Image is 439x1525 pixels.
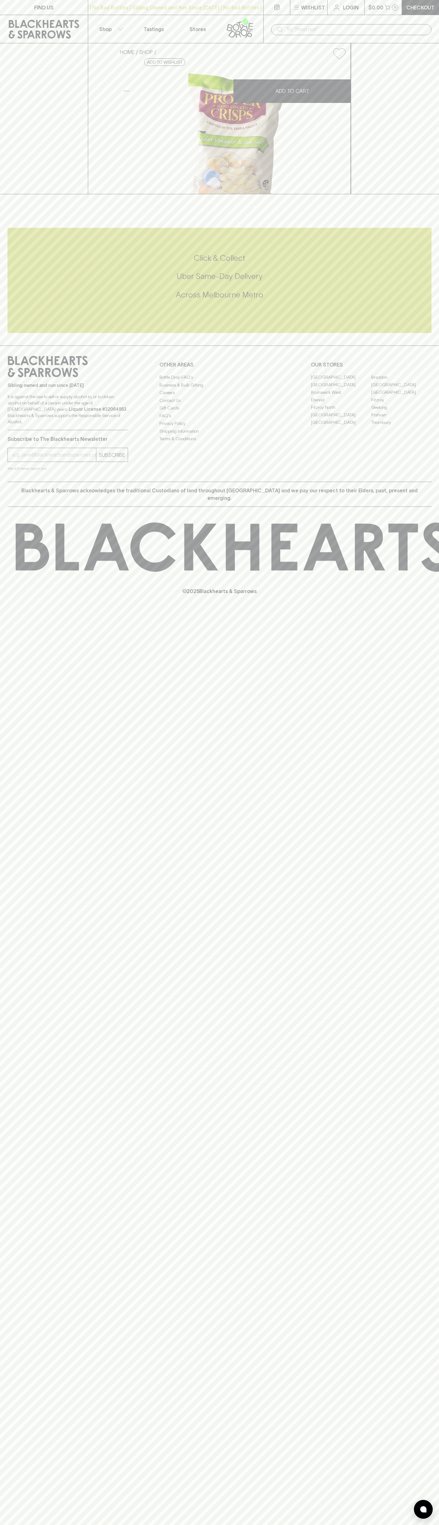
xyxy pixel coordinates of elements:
a: HOME [120,49,135,55]
p: Subscribe to The Blackhearts Newsletter [8,435,128,443]
p: OUR STORES [311,361,431,368]
a: Brunswick West [311,388,371,396]
a: Thornbury [371,419,431,426]
button: Shop [88,15,132,43]
a: Fitzroy North [311,404,371,411]
a: Stores [176,15,220,43]
h5: Across Melbourne Metro [8,290,431,300]
a: [GEOGRAPHIC_DATA] [371,388,431,396]
p: Shop [99,25,112,33]
a: [GEOGRAPHIC_DATA] [311,381,371,388]
p: We will never spam you [8,465,128,472]
p: OTHER AREAS [159,361,280,368]
a: Shipping Information [159,427,280,435]
p: SUBSCRIBE [99,451,125,459]
p: Login [343,4,359,11]
button: Add to wishlist [331,46,348,62]
a: Geelong [371,404,431,411]
button: SUBSCRIBE [96,448,128,462]
a: [GEOGRAPHIC_DATA] [371,381,431,388]
p: Blackhearts & Sparrows acknowledges the traditional Custodians of land throughout [GEOGRAPHIC_DAT... [12,487,427,502]
p: $0.00 [368,4,383,11]
a: Privacy Policy [159,420,280,427]
a: Business & Bulk Gifting [159,381,280,389]
a: [GEOGRAPHIC_DATA] [311,373,371,381]
a: Careers [159,389,280,397]
strong: Liquor License #32064953 [69,407,126,412]
input: Try "Pinot noir" [286,24,426,35]
p: FIND US [34,4,54,11]
a: Contact Us [159,397,280,404]
button: Add to wishlist [144,58,185,66]
a: FAQ's [159,412,280,420]
input: e.g. jane@blackheartsandsparrows.com.au [13,450,96,460]
img: bubble-icon [420,1506,426,1512]
p: Stores [190,25,206,33]
p: It is against the law to sell or supply alcohol to, or to obtain alcohol on behalf of a person un... [8,393,128,425]
a: [GEOGRAPHIC_DATA] [311,411,371,419]
button: ADD TO CART [233,79,351,103]
a: Terms & Conditions [159,435,280,443]
div: Call to action block [8,228,431,333]
p: Tastings [144,25,164,33]
p: Checkout [406,4,435,11]
a: Tastings [132,15,176,43]
p: Wishlist [301,4,325,11]
p: Sibling owned and run since [DATE] [8,382,128,388]
a: SHOP [139,49,153,55]
a: [GEOGRAPHIC_DATA] [311,419,371,426]
p: ADD TO CART [276,87,309,95]
a: Elwood [311,396,371,404]
a: Braddon [371,373,431,381]
h5: Uber Same-Day Delivery [8,271,431,281]
a: Gift Cards [159,404,280,412]
a: Bottle Drop FAQ's [159,374,280,381]
a: Prahran [371,411,431,419]
h5: Click & Collect [8,253,431,263]
img: 76744.png [115,64,351,194]
p: 0 [394,6,396,9]
a: Fitzroy [371,396,431,404]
